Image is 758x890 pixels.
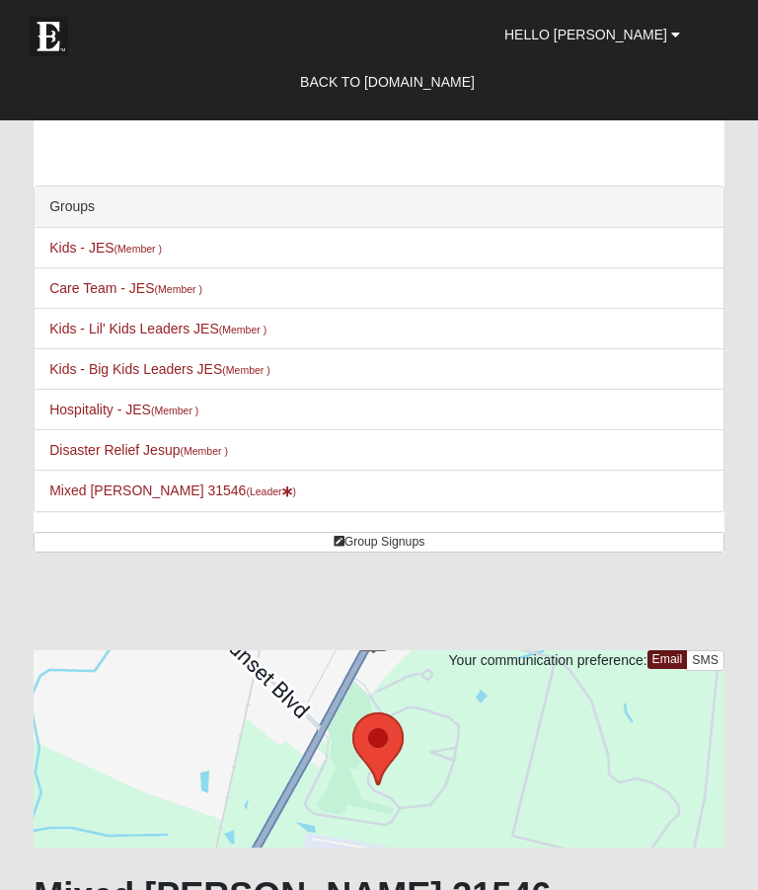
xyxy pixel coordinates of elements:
[49,442,228,458] a: Disaster Relief Jesup(Member )
[155,283,202,295] small: (Member )
[219,324,266,335] small: (Member )
[49,240,162,256] a: Kids - JES(Member )
[180,445,227,457] small: (Member )
[222,364,269,376] small: (Member )
[490,10,695,59] a: Hello [PERSON_NAME]
[35,186,723,228] div: Groups
[285,57,490,107] a: Back to [DOMAIN_NAME]
[647,650,688,669] a: Email
[49,280,202,296] a: Care Team - JES(Member )
[49,482,296,498] a: Mixed [PERSON_NAME] 31546(Leader)
[29,17,68,56] img: Eleven22 logo
[449,652,647,668] span: Your communication preference:
[49,361,270,377] a: Kids - Big Kids Leaders JES(Member )
[151,405,198,416] small: (Member )
[49,321,266,336] a: Kids - Lil' Kids Leaders JES(Member )
[686,650,724,671] a: SMS
[34,532,724,553] a: Group Signups
[49,402,198,417] a: Hospitality - JES(Member )
[504,27,667,42] span: Hello [PERSON_NAME]
[114,243,162,255] small: (Member )
[246,485,296,497] small: (Leader )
